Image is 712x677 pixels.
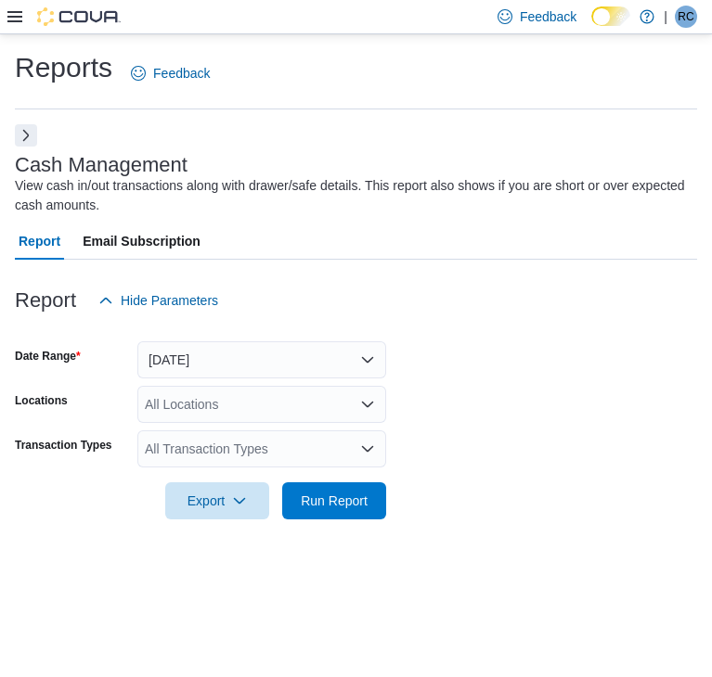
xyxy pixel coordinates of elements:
[15,49,112,86] h1: Reports
[137,341,386,378] button: [DATE]
[123,55,217,92] a: Feedback
[37,7,121,26] img: Cova
[83,223,201,260] span: Email Subscription
[15,393,68,408] label: Locations
[675,6,697,28] div: Rakim Chappell-Knibbs
[91,282,226,319] button: Hide Parameters
[15,289,76,312] h3: Report
[591,6,630,26] input: Dark Mode
[165,482,269,519] button: Export
[360,441,375,456] button: Open list of options
[15,349,81,364] label: Date Range
[520,7,576,26] span: Feedback
[15,154,188,176] h3: Cash Management
[15,438,111,453] label: Transaction Types
[176,482,258,519] span: Export
[19,223,60,260] span: Report
[282,482,386,519] button: Run Report
[591,26,592,27] span: Dark Mode
[15,124,37,147] button: Next
[15,176,688,215] div: View cash in/out transactions along with drawer/safe details. This report also shows if you are s...
[301,492,368,510] span: Run Report
[360,397,375,412] button: Open list of options
[153,64,210,83] span: Feedback
[121,291,218,310] span: Hide Parameters
[678,6,693,28] span: RC
[664,6,667,28] p: |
